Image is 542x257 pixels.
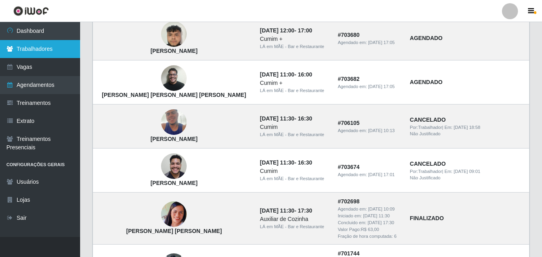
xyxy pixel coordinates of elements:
img: Samuel Carlos da Silva [161,17,187,51]
div: LÁ em MÃE - Bar e Restaurante [260,131,328,138]
strong: CANCELADO [410,161,445,167]
time: [DATE] 11:30 [260,115,294,122]
time: 17:00 [298,27,312,34]
time: [DATE] 11:30 [260,207,294,214]
strong: # 703682 [338,76,360,82]
div: LÁ em MÃE - Bar e Restaurante [260,223,328,230]
div: Cumim + [260,79,328,87]
div: Iniciado em: [338,213,400,219]
img: CoreUI Logo [13,6,49,16]
div: Cumim [260,167,328,175]
div: | Em: [410,168,524,175]
div: Cumim [260,123,328,131]
time: [DATE] 17:05 [368,84,395,89]
time: [DATE] 17:05 [368,40,395,45]
strong: - [260,27,312,34]
strong: [PERSON_NAME] [151,48,197,54]
div: Agendado em: [338,83,400,90]
strong: - [260,115,312,122]
img: João Pedro da Silva Santos [161,61,187,96]
div: Agendado em: [338,39,400,46]
strong: # 703680 [338,32,360,38]
time: [DATE] 17:01 [368,172,395,177]
div: Não Justificado [410,175,524,181]
time: [DATE] 09:01 [454,169,480,174]
div: Cumim + [260,35,328,43]
div: Auxiliar de Cozinha [260,215,328,223]
time: [DATE] 10:09 [368,207,395,211]
span: Por: Trabalhador [410,125,442,130]
div: Fração de hora computada: 6 [338,233,400,240]
div: Agendado em: [338,206,400,213]
div: LÁ em MÃE - Bar e Restaurante [260,87,328,94]
strong: # 706105 [338,120,360,126]
strong: CANCELADO [410,116,445,123]
time: [DATE] 17:30 [368,220,394,225]
time: [DATE] 10:13 [368,128,395,133]
time: [DATE] 11:30 [363,213,390,218]
strong: AGENDADO [410,79,443,85]
strong: # 701744 [338,250,360,257]
div: Concluido em: [338,219,400,226]
strong: - [260,159,312,166]
time: [DATE] 18:58 [454,125,480,130]
strong: [PERSON_NAME] [151,136,197,142]
div: Agendado em: [338,127,400,134]
div: Não Justificado [410,131,524,137]
strong: [PERSON_NAME] [PERSON_NAME] [PERSON_NAME] [102,92,246,98]
div: | Em: [410,124,524,131]
img: Geane Cristina Gomes Silva [161,201,187,227]
time: [DATE] 11:00 [260,71,294,78]
img: Marcelo Sabina De Lima [161,100,187,145]
strong: AGENDADO [410,35,443,41]
div: Agendado em: [338,171,400,178]
strong: # 703674 [338,164,360,170]
strong: FINALIZADO [410,215,444,221]
strong: - [260,71,312,78]
img: Higor Henrique Farias [161,149,187,183]
div: Valor Pago: R$ 63,00 [338,226,400,233]
strong: [PERSON_NAME] [151,180,197,186]
div: LÁ em MÃE - Bar e Restaurante [260,175,328,182]
time: 17:30 [298,207,312,214]
time: [DATE] 11:30 [260,159,294,166]
time: 16:00 [298,71,312,78]
span: Por: Trabalhador [410,169,442,174]
strong: - [260,207,312,214]
div: LÁ em MÃE - Bar e Restaurante [260,43,328,50]
time: 16:30 [298,115,312,122]
strong: # 702698 [338,198,360,205]
time: [DATE] 12:00 [260,27,294,34]
time: 16:30 [298,159,312,166]
strong: [PERSON_NAME] [PERSON_NAME] [126,228,222,234]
